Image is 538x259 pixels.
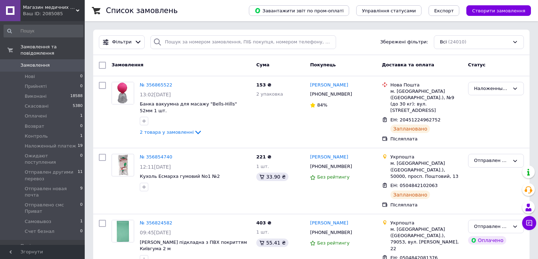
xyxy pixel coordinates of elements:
img: Фото товару [112,82,134,104]
span: 5380 [73,103,83,109]
a: [PERSON_NAME] [310,154,348,161]
div: [PHONE_NUMBER] [309,162,353,171]
img: Фото товару [112,220,134,242]
span: Без рейтингу [317,240,349,246]
a: Фото товару [112,220,134,242]
div: Нова Пошта [390,82,462,88]
div: [PHONE_NUMBER] [309,228,353,237]
span: Возврат [25,123,44,129]
div: Отправлен другими перевоз [474,157,509,164]
button: Експорт [429,5,460,16]
span: 13:02[DATE] [140,92,171,97]
span: 2 упаковка [256,91,283,97]
div: Післяплата [390,202,462,208]
span: Магазин медичних товарів "МАКСМЕД" [23,4,76,11]
span: 9 [80,186,83,198]
span: Счет безнал [25,228,54,235]
a: [PERSON_NAME] [310,220,348,227]
span: Отправлено смс Приват [25,202,80,215]
a: № 356854740 [140,154,172,159]
img: Фото товару [112,154,134,176]
span: 1 шт. [256,229,269,235]
a: Банка вакуумна для масажу "Bells-Hills" 52мм 1 шт. [140,101,237,113]
div: Укрпошта [390,154,462,160]
div: [PHONE_NUMBER] [309,90,353,99]
button: Завантажити звіт по пром-оплаті [249,5,349,16]
button: Створити замовлення [466,5,531,16]
span: Замовлення [20,62,50,68]
span: 18588 [70,93,83,100]
span: 11 [78,169,83,182]
span: 403 ₴ [256,220,271,225]
span: Замовлення [112,62,143,67]
button: Управління статусами [356,5,422,16]
a: Фото товару [112,154,134,176]
div: м. [GEOGRAPHIC_DATA] ([GEOGRAPHIC_DATA].), 50000, просп. Поштовий, 13 [390,160,462,180]
div: Оплачено [468,236,506,245]
span: Нові [25,73,35,80]
span: Всі [440,39,447,46]
span: Оплачені [25,113,47,119]
div: Ваш ID: 2085085 [23,11,85,17]
span: 84% [317,102,327,108]
span: Доставка та оплата [382,62,434,67]
span: 0 [80,153,83,165]
span: 1 [80,133,83,139]
span: 0 [80,123,83,129]
span: Скасовані [25,103,49,109]
span: 221 ₴ [256,154,271,159]
div: м. [GEOGRAPHIC_DATA] ([GEOGRAPHIC_DATA].), 79053, вул. [PERSON_NAME], 22 [390,226,462,252]
a: Створити замовлення [459,8,531,13]
span: 2 товара у замовленні [140,129,194,135]
span: Створити замовлення [472,8,525,13]
div: Укрпошта [390,220,462,226]
span: 1 шт. [256,164,269,169]
span: 09:45[DATE] [140,230,171,235]
span: 19 [78,143,83,149]
h1: Список замовлень [106,6,178,15]
span: 1 [80,218,83,225]
span: 0 [80,202,83,215]
span: Покупець [310,62,336,67]
span: 0 [80,83,83,90]
button: Чат з покупцем [522,216,536,230]
span: Самовывоз [25,218,51,225]
a: 2 товара у замовленні [140,129,202,135]
div: Отправлен другими перевоз [474,223,509,230]
span: Без рейтингу [317,174,349,180]
a: Фото товару [112,82,134,104]
div: 55.41 ₴ [256,239,288,247]
span: Контроль [25,133,48,139]
input: Пошук [4,25,83,37]
div: Заплановано [390,125,430,133]
div: 33.90 ₴ [256,173,288,181]
a: № 356824582 [140,220,172,225]
span: 1 [80,113,83,119]
span: Отправлен новая почта [25,186,80,198]
div: Післяплата [390,136,462,142]
span: Експорт [434,8,454,13]
span: Збережені фільтри: [380,39,428,46]
span: Cума [256,62,269,67]
span: 12:11[DATE] [140,164,171,170]
span: ЕН: 20451224962752 [390,117,441,122]
span: 153 ₴ [256,82,271,88]
span: ЕН: 0504842102063 [390,183,438,188]
span: 0 [80,73,83,80]
div: Заплановано [390,191,430,199]
a: Кухоль Есмарха гумовий No1 №2 [140,174,220,179]
div: Наложенный платеж [474,85,509,92]
span: Управління статусами [362,8,416,13]
a: [PERSON_NAME] підкладна з ПВХ покриттям Київгума 2 м [140,240,247,252]
a: [PERSON_NAME] [310,82,348,89]
span: (24010) [448,39,467,44]
span: Статус [468,62,486,67]
span: Виконані [25,93,47,100]
span: Ожидают поступления [25,153,80,165]
span: Отправлен другими перевоз [25,169,78,182]
a: № 356865522 [140,82,172,88]
span: Повідомлення [20,243,55,249]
